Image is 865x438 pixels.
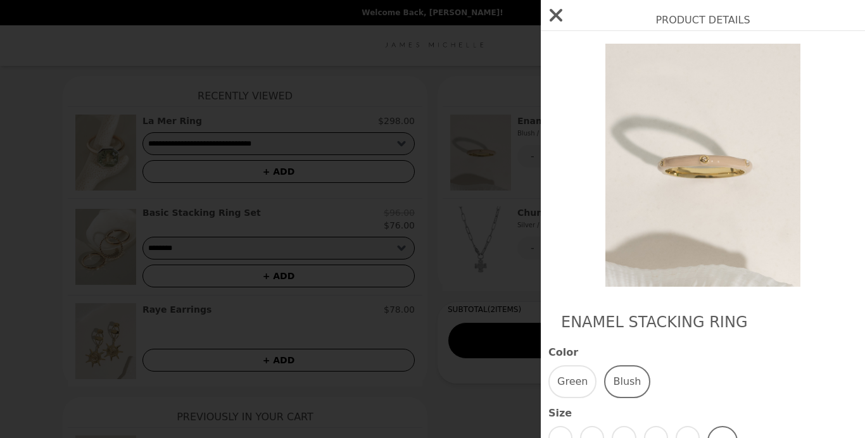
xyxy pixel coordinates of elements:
img: Blush / 10 [587,44,819,287]
button: Blush [604,365,650,398]
span: Size [548,406,857,421]
span: Color [548,345,857,360]
h2: Enamel Stacking Ring [561,312,845,332]
button: Green [548,365,597,398]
